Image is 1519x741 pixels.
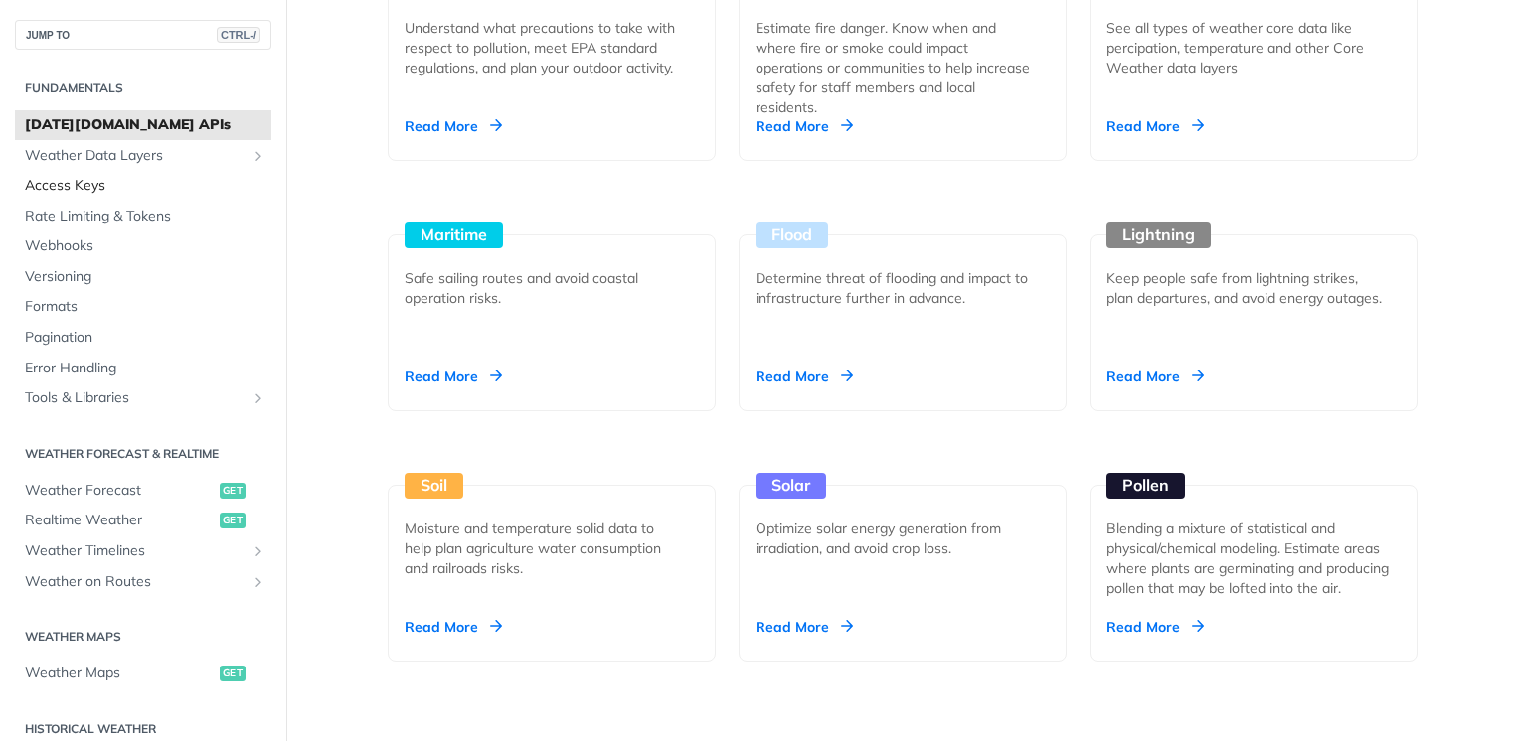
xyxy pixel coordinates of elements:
a: Realtime Weatherget [15,506,271,535]
span: Webhooks [25,236,266,256]
span: Weather Data Layers [25,146,246,166]
button: Show subpages for Weather on Routes [251,574,266,590]
span: Error Handling [25,359,266,378]
div: Soil [405,473,463,499]
h2: Weather Maps [15,628,271,646]
span: Weather Timelines [25,541,246,561]
div: Safe sailing routes and avoid coastal operation risks. [405,268,683,308]
div: Solar [756,473,826,499]
span: Weather Maps [25,664,215,683]
div: Estimate fire danger. Know when and where fire or smoke could impact operations or communities to... [756,18,1034,117]
div: Maritime [405,222,503,248]
a: Versioning [15,262,271,292]
h2: Historical Weather [15,720,271,738]
button: Show subpages for Tools & Libraries [251,390,266,406]
span: Weather on Routes [25,572,246,592]
span: Tools & Libraries [25,388,246,408]
span: get [220,483,246,499]
div: Read More [756,367,853,386]
div: Read More [756,617,853,637]
div: Moisture and temperature solid data to help plan agriculture water consumption and railroads risks. [405,519,683,578]
div: Blending a mixture of statistical and physical/chemical modeling. Estimate areas where plants are... [1106,519,1401,598]
a: Tools & LibrariesShow subpages for Tools & Libraries [15,383,271,413]
span: get [220,666,246,681]
span: Pagination [25,328,266,348]
a: Maritime Safe sailing routes and avoid coastal operation risks. Read More [380,161,724,411]
a: [DATE][DOMAIN_NAME] APIs [15,110,271,140]
div: Read More [405,617,502,637]
span: Versioning [25,267,266,287]
div: Understand what precautions to take with respect to pollution, meet EPA standard regulations, and... [405,18,683,77]
div: Determine threat of flooding and impact to infrastructure further in advance. [756,268,1034,308]
a: Weather on RoutesShow subpages for Weather on Routes [15,567,271,597]
div: Pollen [1106,473,1185,499]
button: Show subpages for Weather Timelines [251,543,266,559]
a: Weather Mapsget [15,659,271,688]
div: Read More [405,116,502,136]
span: get [220,513,246,528]
span: Access Keys [25,176,266,196]
a: Weather Data LayersShow subpages for Weather Data Layers [15,141,271,171]
button: JUMP TOCTRL-/ [15,20,271,50]
div: Read More [1106,367,1204,386]
a: Error Handling [15,354,271,383]
div: Lightning [1106,222,1211,248]
a: Flood Determine threat of flooding and impact to infrastructure further in advance. Read More [731,161,1075,411]
a: Weather Forecastget [15,476,271,506]
a: Webhooks [15,231,271,261]
a: Pagination [15,323,271,353]
a: Pollen Blending a mixture of statistical and physical/chemical modeling. Estimate areas where pla... [1082,411,1426,662]
span: Rate Limiting & Tokens [25,207,266,226]
div: Read More [1106,116,1204,136]
div: Keep people safe from lightning strikes, plan departures, and avoid energy outages. [1106,268,1385,308]
div: Flood [756,222,828,248]
a: Lightning Keep people safe from lightning strikes, plan departures, and avoid energy outages. Rea... [1082,161,1426,411]
a: Formats [15,292,271,322]
a: Weather TimelinesShow subpages for Weather Timelines [15,536,271,566]
a: Solar Optimize solar energy generation from irradiation, and avoid crop loss. Read More [731,411,1075,662]
span: CTRL-/ [217,27,260,43]
div: Read More [1106,617,1204,637]
h2: Fundamentals [15,79,271,97]
span: Formats [25,297,266,317]
span: [DATE][DOMAIN_NAME] APIs [25,115,266,135]
span: Weather Forecast [25,481,215,501]
a: Access Keys [15,171,271,201]
h2: Weather Forecast & realtime [15,445,271,463]
a: Soil Moisture and temperature solid data to help plan agriculture water consumption and railroads... [380,411,724,662]
span: Realtime Weather [25,511,215,530]
a: Rate Limiting & Tokens [15,202,271,231]
button: Show subpages for Weather Data Layers [251,148,266,164]
div: See all types of weather core data like percipation, temperature and other Core Weather data layers [1106,18,1385,77]
div: Optimize solar energy generation from irradiation, and avoid crop loss. [756,519,1034,558]
div: Read More [405,367,502,386]
div: Read More [756,116,853,136]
